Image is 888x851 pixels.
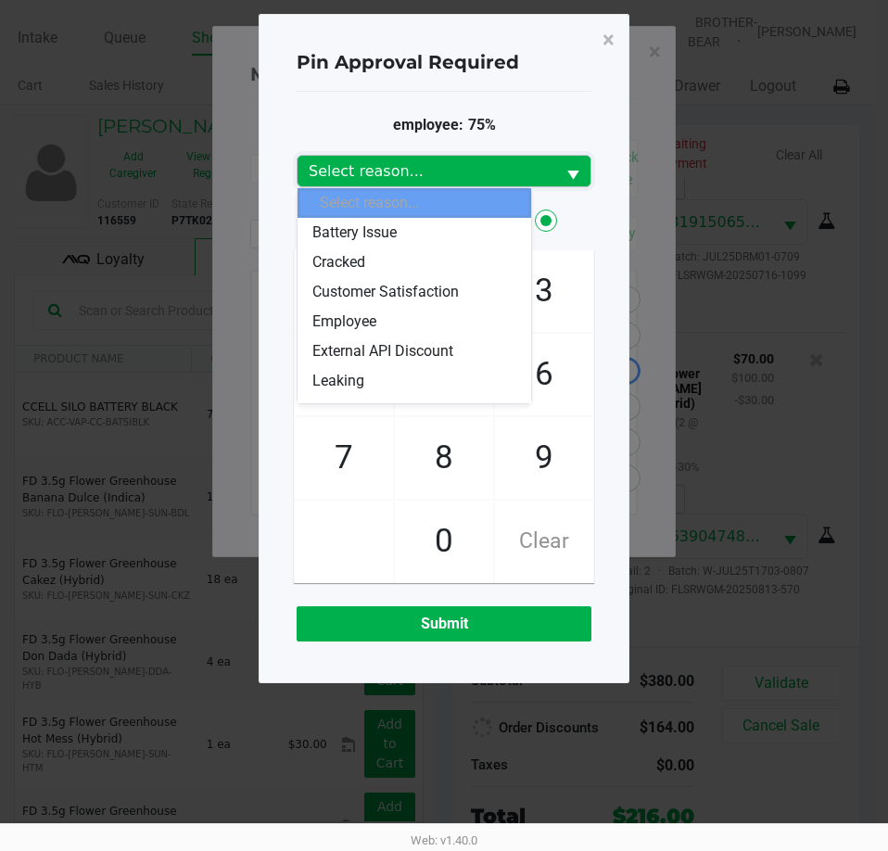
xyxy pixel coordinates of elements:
[297,606,591,641] button: Submit
[395,501,493,582] span: 0
[312,400,450,422] span: Low Volume / Empty
[312,251,365,273] span: Cracked
[312,340,453,362] span: External API Discount
[463,116,496,133] span: 75%
[312,311,376,333] span: Employee
[312,370,364,392] span: Leaking
[295,250,393,332] span: 1
[495,417,593,499] span: 9
[393,114,496,136] span: employee:
[295,334,393,415] span: 4
[495,501,593,582] span: Clear
[312,222,397,244] span: Battery Issue
[312,281,459,303] span: Customer Satisfaction
[395,417,493,499] span: 8
[411,833,477,847] span: Web: v1.40.0
[297,48,519,76] h4: Pin Approval Required
[603,27,615,53] span: ×
[295,417,393,499] span: 7
[555,156,590,186] button: Select
[309,160,544,183] span: Select reason...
